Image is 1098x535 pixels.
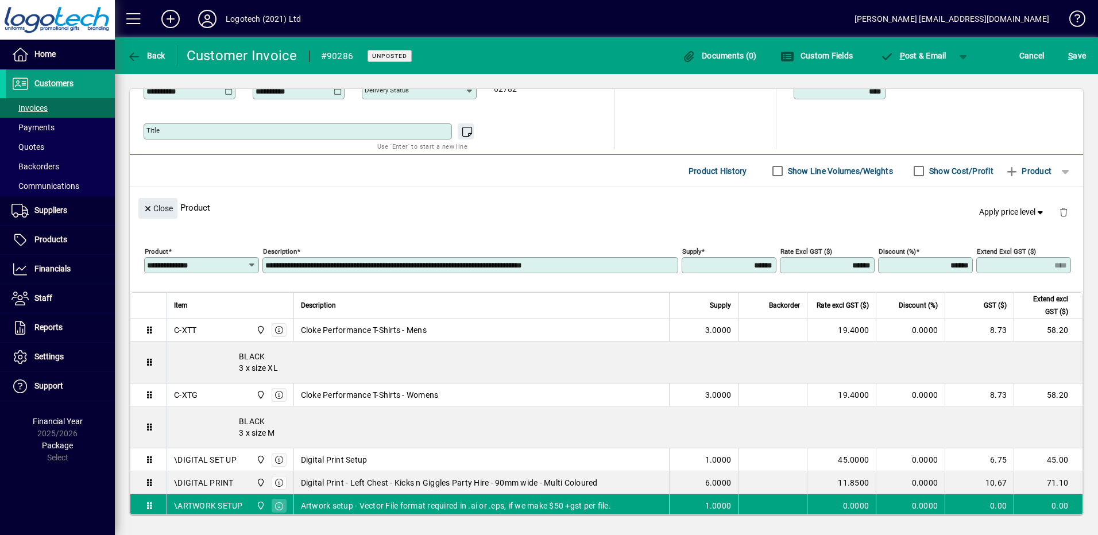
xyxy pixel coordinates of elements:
[34,293,52,303] span: Staff
[130,187,1083,228] div: Product
[301,477,598,489] span: Digital Print - Left Chest - Kicks n Giggles Party Hire - 90mm wide - Multi Coloured
[253,324,266,336] span: Central
[174,477,234,489] div: \DIGITAL PRINT
[377,139,467,153] mat-hint: Use 'Enter' to start a new line
[682,247,701,255] mat-label: Supply
[876,383,945,406] td: 0.0000
[945,494,1014,517] td: 0.00
[11,162,59,171] span: Backorders
[136,203,180,213] app-page-header-button: Close
[1016,45,1047,66] button: Cancel
[876,448,945,471] td: 0.0000
[778,45,856,66] button: Custom Fields
[705,477,732,489] span: 6.0000
[174,500,243,511] div: \ARTWORK SETUP
[6,284,115,313] a: Staff
[11,123,55,132] span: Payments
[34,323,63,332] span: Reports
[874,45,952,66] button: Post & Email
[189,9,226,29] button: Profile
[814,477,869,489] div: 11.8500
[6,118,115,137] a: Payments
[11,142,44,152] span: Quotes
[780,51,853,60] span: Custom Fields
[34,235,67,244] span: Products
[1014,494,1082,517] td: 0.00
[6,137,115,157] a: Quotes
[880,51,946,60] span: ost & Email
[1050,207,1077,217] app-page-header-button: Delete
[34,49,56,59] span: Home
[786,165,893,177] label: Show Line Volumes/Weights
[187,46,297,65] div: Customer Invoice
[1005,162,1051,180] span: Product
[705,454,732,466] span: 1.0000
[6,98,115,118] a: Invoices
[138,198,177,219] button: Close
[301,454,368,466] span: Digital Print Setup
[900,51,905,60] span: P
[167,342,1082,383] div: BLACK 3 x size XL
[689,162,747,180] span: Product History
[301,500,611,511] span: Artwork setup - Vector File format required in .ai or .eps, if we make $50 +gst per file.
[33,417,83,426] span: Financial Year
[301,299,336,312] span: Description
[115,45,178,66] app-page-header-button: Back
[124,45,168,66] button: Back
[263,247,297,255] mat-label: Description
[814,389,869,401] div: 19.4000
[1014,471,1082,494] td: 71.10
[984,299,1007,312] span: GST ($)
[710,299,731,312] span: Supply
[253,499,266,512] span: Central
[365,86,409,94] mat-label: Delivery status
[679,45,760,66] button: Documents (0)
[42,441,73,450] span: Package
[34,381,63,390] span: Support
[684,161,752,181] button: Product History
[705,500,732,511] span: 1.0000
[127,51,165,60] span: Back
[876,319,945,342] td: 0.0000
[927,165,993,177] label: Show Cost/Profit
[780,247,832,255] mat-label: Rate excl GST ($)
[945,471,1014,494] td: 10.67
[6,372,115,401] a: Support
[705,389,732,401] span: 3.0000
[143,199,173,218] span: Close
[6,157,115,176] a: Backorders
[1068,46,1086,65] span: ave
[977,247,1036,255] mat-label: Extend excl GST ($)
[6,343,115,371] a: Settings
[174,324,196,336] div: C-XTT
[1068,51,1073,60] span: S
[1065,45,1089,66] button: Save
[1014,448,1082,471] td: 45.00
[814,500,869,511] div: 0.0000
[855,10,1049,28] div: [PERSON_NAME] [EMAIL_ADDRESS][DOMAIN_NAME]
[253,389,266,401] span: Central
[146,126,160,134] mat-label: Title
[682,51,757,60] span: Documents (0)
[174,299,188,312] span: Item
[1021,293,1068,318] span: Extend excl GST ($)
[1061,2,1084,40] a: Knowledge Base
[945,383,1014,406] td: 8.73
[34,352,64,361] span: Settings
[372,52,407,60] span: Unposted
[814,324,869,336] div: 19.4000
[975,202,1050,223] button: Apply price level
[321,47,354,65] div: #90286
[34,264,71,273] span: Financials
[979,206,1046,218] span: Apply price level
[999,161,1057,181] button: Product
[6,40,115,69] a: Home
[174,389,198,401] div: C-XTG
[174,454,237,466] div: \DIGITAL SET UP
[945,448,1014,471] td: 6.75
[253,476,266,489] span: Central
[6,196,115,225] a: Suppliers
[494,85,517,94] span: 62782
[876,494,945,517] td: 0.0000
[34,206,67,215] span: Suppliers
